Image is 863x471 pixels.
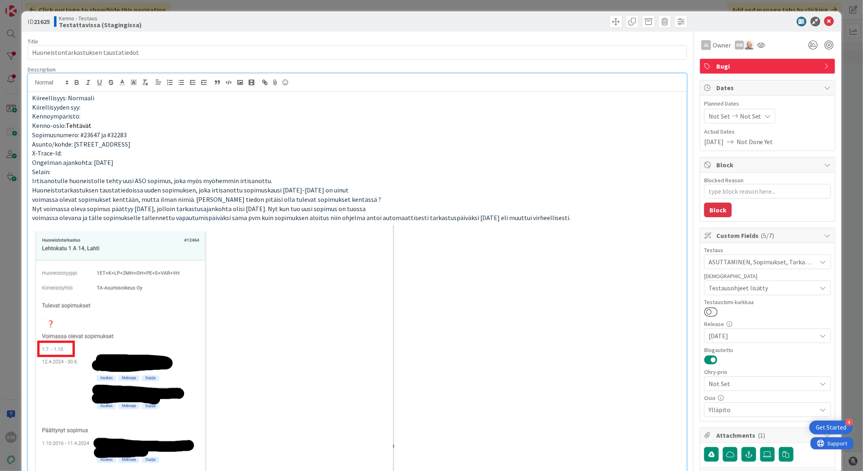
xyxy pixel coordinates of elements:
[704,299,831,305] div: Testaustiimi kurkkaa
[809,421,853,434] div: Open Get Started checklist, remaining modules: 4
[701,40,711,50] div: JL
[32,140,130,148] span: Asunto/kohde: [STREET_ADDRESS]
[32,177,272,185] span: Irtisanotulle huoneistolle tehty uusi ASO sopimus, joka myös myöhemmin irtisanottu.
[716,231,820,240] span: Custom Fields
[704,395,831,401] div: Osio
[745,41,754,50] img: NG
[28,66,56,73] span: Description
[59,15,142,22] span: Kenno - Testaus
[32,112,80,120] span: Kennoympäristö:
[758,431,765,439] span: ( 1 )
[59,22,142,28] b: Testattavissa (Stagingissa)
[709,378,813,389] span: Not Set
[32,168,50,176] span: Selain:
[32,103,80,111] span: Kiirellisyyden syy:
[32,121,66,130] span: Kenno-osio:
[737,137,773,147] span: Not Done Yet
[735,41,744,50] div: KM
[28,45,687,60] input: type card name here...
[816,423,846,432] div: Get Started
[704,321,831,327] div: Release
[32,94,94,102] span: Kiireellisyys: Normaali
[716,430,820,440] span: Attachments
[32,131,127,139] span: Sopimusnumero: #23647 ja #32283
[32,186,349,194] span: Huoneistotarkastuksen taustatiedoissa uuden sopimuksen, joka irtisanottu sopimuskausi [DATE]-[DAT...
[704,347,831,353] div: Blogautettu
[704,127,831,136] span: Actual Dates
[704,247,831,253] div: Testaus
[28,38,38,45] label: Title
[713,40,731,50] span: Owner
[704,203,732,217] button: Block
[709,283,817,293] span: Testausohjeet lisätty
[709,331,817,341] span: [DATE]
[66,121,91,130] span: Tehtävät
[704,369,831,375] div: Ohry-prio
[846,419,853,426] div: 4
[716,160,820,170] span: Block
[704,273,831,279] div: [DEMOGRAPHIC_DATA]
[740,111,761,121] span: Not Set
[704,137,724,147] span: [DATE]
[32,205,366,213] span: Nyt voimassa oleva sopimus päättyy [DATE], jolloin tarkastusajankohta olisi [DATE]. Nyt kun tuo u...
[17,1,37,11] span: Support
[709,405,817,415] span: Ylläpito
[32,158,113,166] span: Ongelman ajankohta: [DATE]
[32,195,381,203] span: voimassa olevat sopimukset kenttään, mutta ilman nimiä. [PERSON_NAME] tiedon pitäisi olla tulevat...
[34,17,50,26] b: 21625
[32,149,62,157] span: X-Trace-Id:
[761,231,774,240] span: ( 5/7 )
[709,257,817,267] span: ASUTTAMINEN, Sopimukset, Tarkastukset
[704,99,831,108] span: Planned Dates
[716,83,820,93] span: Dates
[704,177,744,184] label: Blocked Reason
[716,61,820,71] span: Bugi
[32,214,570,222] span: voimassa olevana ja tälle sopimukselle tallennettu vapautumispäiväksi sama pvm kuin sopimuksen al...
[28,17,50,26] span: ID
[709,111,730,121] span: Not Set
